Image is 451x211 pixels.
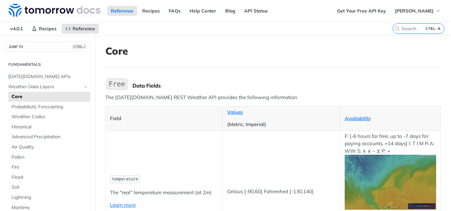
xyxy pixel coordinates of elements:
[132,82,441,89] div: Data Fields
[241,6,271,16] a: API Status
[83,84,88,90] button: Hide subpages for Weather Data Layers
[12,174,88,181] span: Flood
[227,109,243,115] a: Values
[5,82,90,92] a: Weather Data LayersHide subpages for Weather Data Layers
[7,24,26,34] span: v4.0.1
[39,26,56,32] span: Recipes
[105,94,441,101] p: The [DATE][DOMAIN_NAME] REST Weather API provides the following information
[424,25,442,32] kbd: CTRL-K
[112,177,138,182] span: temperature
[8,102,90,112] a: Probabilistic Forecasting
[395,26,400,31] svg: Search
[107,6,137,16] a: Reference
[110,202,136,208] a: Learn more
[110,115,218,122] p: Field
[8,172,90,182] a: Flood
[8,193,90,202] a: Lightning
[12,134,88,140] span: Advanced Precipitation
[165,6,184,16] a: FAQs
[12,144,88,150] span: Air Quality
[62,24,99,34] a: Reference
[8,73,88,80] span: [DATE][DOMAIN_NAME] APIs
[8,142,90,152] a: Air Quality
[110,189,218,197] p: The "real" temperature measurement (at 2m)
[8,152,90,162] a: Pollen
[12,104,88,110] span: Probabilistic Forecasting
[227,121,335,128] p: (Metric, Imperial)
[12,204,88,211] span: Maritime
[12,164,88,171] span: Fire
[8,122,90,132] a: Historical
[345,115,371,121] a: Availability
[395,8,434,14] span: [PERSON_NAME]
[5,62,90,67] h2: Fundamentals
[333,6,390,16] a: Get Your Free API Key
[12,93,88,100] span: Core
[72,44,87,49] span: CTRL-/
[227,188,335,196] p: Celsius [-90,60] Fahrenheit [-130,140]
[105,45,441,57] h1: Core
[12,154,88,161] span: Pollen
[5,72,90,82] a: [DATE][DOMAIN_NAME] APIs
[345,178,436,185] span: Expand image
[12,184,88,191] span: Soil
[8,112,90,122] a: Weather Codes
[391,6,444,16] button: [PERSON_NAME]
[8,84,82,90] span: Weather Data Layers
[186,6,220,16] a: Help Center
[345,133,436,210] p: F: [-6 hours for free, up to -7 days for paying accounts, +14 days] I: T I M R A: WW S: ∧ ∨ ~ ⧖ P: +
[28,24,60,34] a: Recipes
[12,114,88,120] span: Weather Codes
[73,26,95,32] span: Reference
[5,42,90,52] button: JUMP TOCTRL-/
[12,194,88,201] span: Lightning
[139,6,163,16] a: Recipes
[12,124,88,130] span: Historical
[8,92,90,102] a: Core
[9,4,100,17] img: Tomorrow.io Weather API Docs
[8,162,90,172] a: Fire
[222,6,239,16] a: Blog
[8,182,90,192] a: Soil
[8,132,90,142] a: Advanced Precipitation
